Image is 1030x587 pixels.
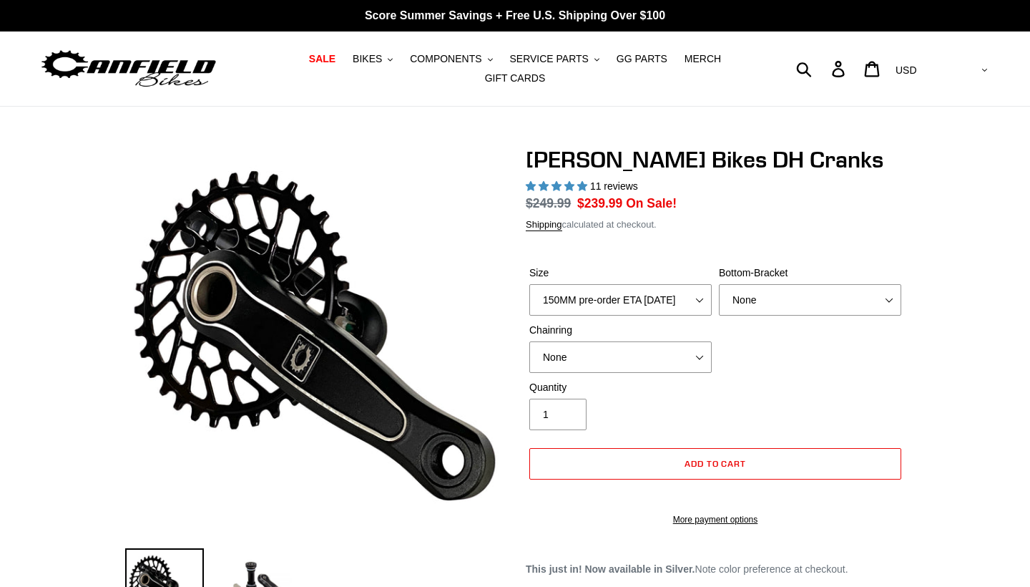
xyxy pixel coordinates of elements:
a: GIFT CARDS [478,69,553,88]
span: $239.99 [577,196,622,210]
button: BIKES [345,49,400,69]
img: Canfield Bikes DH Cranks [128,149,501,523]
span: SALE [309,53,335,65]
a: Shipping [526,219,562,231]
span: Add to cart [685,458,747,469]
img: Canfield Bikes [39,47,218,92]
span: BIKES [353,53,382,65]
a: MERCH [677,49,728,69]
span: 11 reviews [590,180,638,192]
span: GG PARTS [617,53,667,65]
label: Size [529,266,712,281]
button: SERVICE PARTS [502,49,606,69]
input: Search [804,53,840,84]
span: SERVICE PARTS [509,53,588,65]
button: COMPONENTS [403,49,499,69]
a: More payment options [529,513,901,526]
div: calculated at checkout. [526,218,905,232]
span: On Sale! [626,194,677,213]
a: SALE [302,49,343,69]
button: Add to cart [529,448,901,480]
strong: This just in! Now available in Silver. [526,563,695,575]
span: MERCH [685,53,721,65]
label: Chainring [529,323,712,338]
a: GG PARTS [609,49,675,69]
label: Bottom-Bracket [719,266,901,281]
span: 4.91 stars [526,180,590,192]
label: Quantity [529,380,712,395]
p: Note color preference at checkout. [526,562,905,577]
h1: [PERSON_NAME] Bikes DH Cranks [526,146,905,173]
span: GIFT CARDS [485,72,546,84]
span: COMPONENTS [410,53,481,65]
s: $249.99 [526,196,571,210]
